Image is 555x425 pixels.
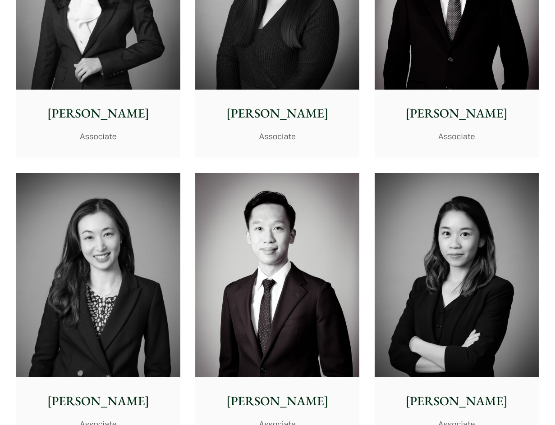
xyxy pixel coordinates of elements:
p: [PERSON_NAME] [23,392,173,411]
p: [PERSON_NAME] [202,104,352,123]
p: Associate [23,130,173,142]
p: Associate [382,130,532,142]
p: Associate [202,130,352,142]
p: [PERSON_NAME] [382,392,532,411]
p: [PERSON_NAME] [382,104,532,123]
p: [PERSON_NAME] [202,392,352,411]
p: [PERSON_NAME] [23,104,173,123]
